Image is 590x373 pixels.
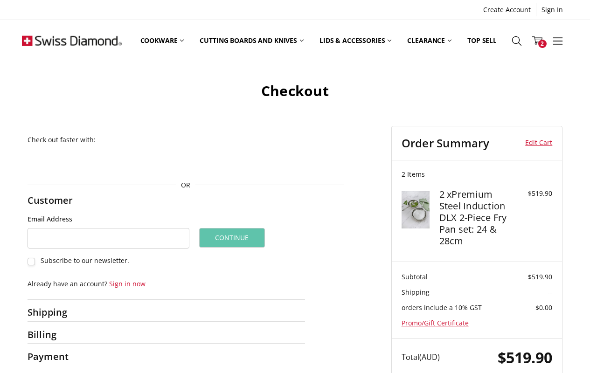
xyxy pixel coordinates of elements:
span: orders include a 10% GST [402,303,482,312]
h2: Billing [28,329,86,340]
span: $519.90 [498,347,552,367]
p: Check out faster with: [28,135,344,145]
a: 2 [527,29,548,52]
a: Cookware [132,20,192,61]
button: Continue [199,228,265,248]
span: Total (AUD) [402,352,440,362]
h2: Payment [28,351,86,362]
img: Free Shipping On Every Order [22,21,122,60]
h4: 2 x Premium Steel Induction DLX 2-Piece Fry Pan set: 24 & 28cm [439,188,513,247]
span: $519.90 [528,272,552,281]
a: Cutting boards and knives [192,20,312,61]
span: Subscribe to our newsletter. [41,256,129,265]
h2: Customer [28,194,86,206]
span: $0.00 [535,303,552,312]
a: Top Sellers [459,20,516,61]
p: Already have an account? [28,279,305,289]
label: Email Address [28,214,189,224]
h2: Shipping [28,306,86,318]
div: $519.90 [514,188,552,198]
span: OR [176,180,195,190]
h3: Order Summary [402,136,517,150]
a: Sign In [536,3,568,16]
a: Clearance [399,20,459,61]
a: Edit Cart [517,136,552,150]
a: Create Account [478,3,536,16]
span: -- [548,288,552,297]
span: Shipping [402,288,430,297]
h1: Checkout [22,82,568,100]
a: Sign in now [109,279,146,288]
span: 2 [538,40,547,48]
h3: 2 Items [402,170,553,179]
a: Promo/Gift Certificate [402,318,469,327]
a: Lids & Accessories [312,20,399,61]
span: Subtotal [402,272,428,281]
